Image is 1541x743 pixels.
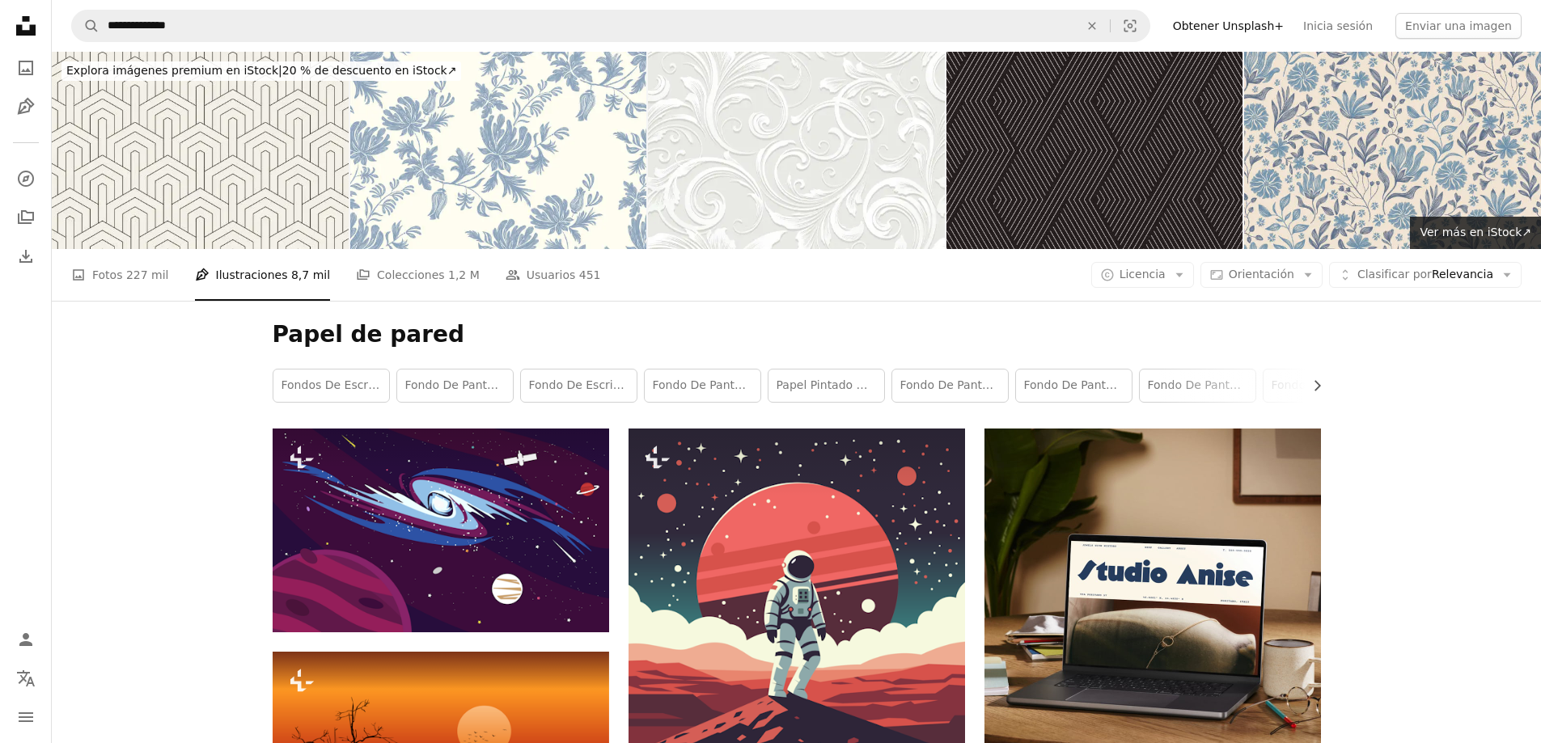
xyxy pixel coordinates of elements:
button: Buscar en Unsplash [72,11,99,41]
img: Elegant Grey Victorian seamless wallpaper [648,52,945,249]
a: Fondo de pantalla 4k [645,369,760,402]
a: Obtener Unsplash+ [1163,13,1293,39]
a: Fotos 227 mil [71,249,169,301]
button: Menú [10,701,42,733]
img: Una imagen de una escena espacial con planetas y estrellas [273,428,609,632]
a: Explora imágenes premium en iStock|20 % de descuento en iStock↗ [52,52,471,91]
a: Historial de descargas [10,240,42,272]
img: Seamless Geometric Vector Pattern [52,52,349,249]
a: Ilustraciones [10,91,42,123]
a: Ver más en iStock↗ [1410,217,1541,249]
button: Búsqueda visual [1111,11,1149,41]
a: fondo de pantalla para móvil [892,369,1008,402]
a: Fondos de escritorio [273,369,389,402]
span: 227 mil [126,266,169,284]
img: Tapestry floral pattern vintage ethnic modern embroidery texture boho design vector illustration ... [350,52,647,249]
span: Licencia [1120,268,1166,281]
form: Encuentra imágenes en todo el sitio [71,10,1150,42]
a: Colecciones [10,201,42,234]
span: 451 [579,266,601,284]
span: Explora imágenes premium en iStock | [66,64,282,77]
span: Clasificar por [1357,268,1432,281]
a: fondo de pantalla de escritorio [1016,369,1132,402]
span: Ver más en iStock ↗ [1420,226,1531,239]
a: Fondo de pantalla de Android [1264,369,1379,402]
a: Explorar [10,163,42,195]
a: Iniciar sesión / Registrarse [10,623,42,656]
a: Una imagen de una escena espacial con planetas y estrellas [273,523,609,538]
img: Vintage floral pattern indigo blue ethnic boho style design hand drawn unique wallpaper fabric pr... [1244,52,1541,249]
span: Relevancia [1357,267,1493,283]
a: Usuarios 451 [506,249,601,301]
a: Fondo de escritorio [521,369,637,402]
a: Un astronauta de pie en la cima de un planeta rojo [629,589,965,604]
span: Orientación [1229,268,1294,281]
img: Seamless Geometric Vector Pattern [946,52,1243,249]
a: papel pintado del ordenador portátil [768,369,884,402]
a: Fotos [10,52,42,84]
a: fondo de pantalla 4k [397,369,513,402]
a: Inicia sesión [1293,13,1382,39]
h1: Papel de pared [273,320,1321,349]
button: Idioma [10,662,42,694]
button: Borrar [1074,11,1110,41]
div: 20 % de descuento en iStock ↗ [61,61,461,81]
button: desplazar lista a la derecha [1302,369,1321,402]
span: 1,2 M [448,266,480,284]
button: Orientación [1200,262,1323,288]
a: Colecciones 1,2 M [356,249,480,301]
button: Clasificar porRelevancia [1329,262,1522,288]
button: Licencia [1091,262,1194,288]
button: Enviar una imagen [1395,13,1522,39]
a: Fondo de pantalla de MacBook [1140,369,1255,402]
